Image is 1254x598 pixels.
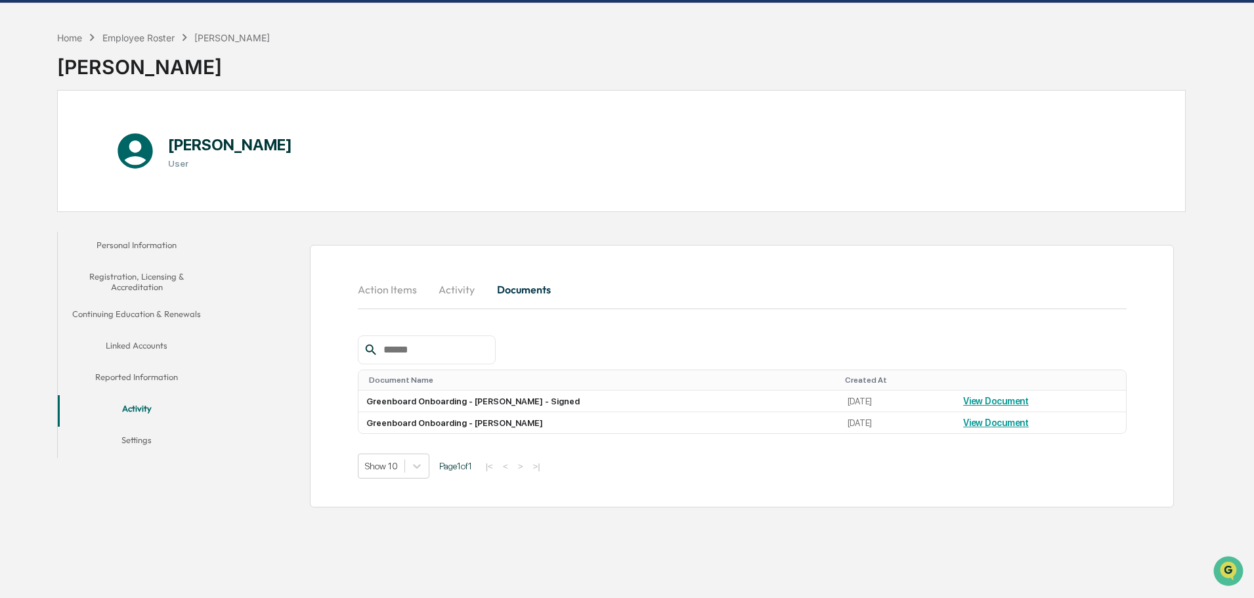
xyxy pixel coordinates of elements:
[108,233,163,246] span: Attestations
[58,232,215,458] div: secondary tabs example
[34,60,217,74] input: Clear
[8,228,90,251] a: 🖐️Preclearance
[102,32,175,43] div: Employee Roster
[57,45,270,79] div: [PERSON_NAME]
[90,228,168,251] a: 🗄️Attestations
[13,28,239,49] p: How can we help?
[13,234,24,245] div: 🖐️
[499,461,512,472] button: <
[58,263,215,301] button: Registration, Licensing & Accreditation
[57,32,82,43] div: Home
[26,179,37,190] img: 1746055101610-c473b297-6a78-478c-a979-82029cc54cd1
[439,461,472,471] span: Page 1 of 1
[963,417,1029,428] a: View Document
[13,146,84,156] div: Past conversations
[966,375,1121,385] div: Toggle SortBy
[369,375,834,385] div: Toggle SortBy
[13,259,24,270] div: 🔎
[514,461,527,472] button: >
[845,375,950,385] div: Toggle SortBy
[26,258,83,271] span: Data Lookup
[168,158,292,169] h3: User
[93,289,159,300] a: Powered byPylon
[95,234,106,245] div: 🗄️
[482,461,497,472] button: |<
[58,232,215,263] button: Personal Information
[963,396,1029,406] a: View Document
[13,100,37,124] img: 1746055101610-c473b297-6a78-478c-a979-82029cc54cd1
[8,253,88,276] a: 🔎Data Lookup
[131,290,159,300] span: Pylon
[13,166,34,187] img: Cameron Burns
[58,301,215,332] button: Continuing Education & Renewals
[486,274,561,305] button: Documents
[427,274,486,305] button: Activity
[58,332,215,364] button: Linked Accounts
[1212,555,1247,590] iframe: Open customer support
[58,364,215,395] button: Reported Information
[45,100,215,114] div: Start new chat
[358,391,840,412] td: Greenboard Onboarding - [PERSON_NAME] - Signed
[194,32,270,43] div: [PERSON_NAME]
[840,412,955,433] td: [DATE]
[358,274,1127,305] div: secondary tabs example
[41,179,106,189] span: [PERSON_NAME]
[223,104,239,120] button: Start new chat
[529,461,544,472] button: >|
[109,179,114,189] span: •
[840,391,955,412] td: [DATE]
[26,233,85,246] span: Preclearance
[45,114,166,124] div: We're available if you need us!
[168,135,292,154] h1: [PERSON_NAME]
[358,412,840,433] td: Greenboard Onboarding - [PERSON_NAME]
[58,395,215,427] button: Activity
[204,143,239,159] button: See all
[58,427,215,458] button: Settings
[116,179,143,189] span: [DATE]
[358,274,427,305] button: Action Items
